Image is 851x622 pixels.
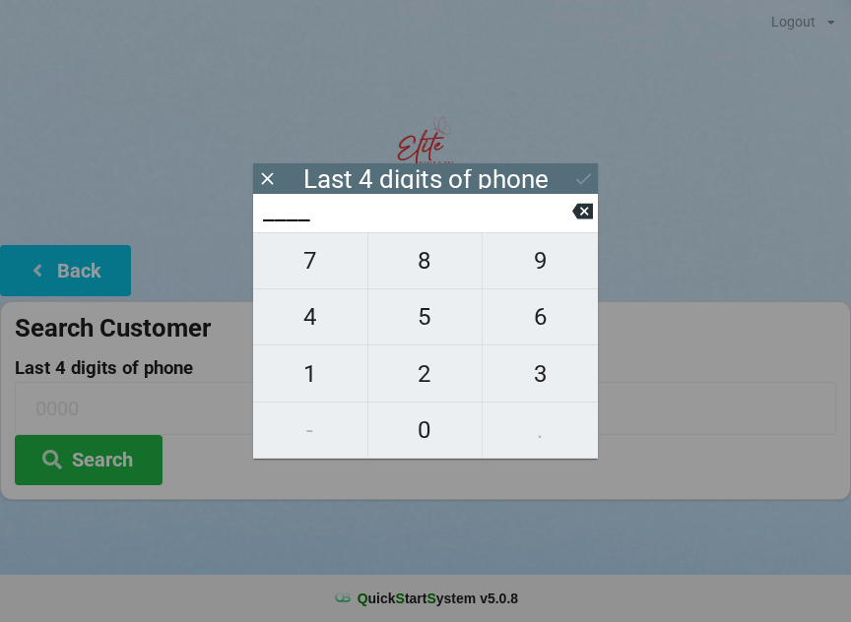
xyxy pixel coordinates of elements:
button: 4 [253,289,368,345]
span: 6 [483,296,598,338]
button: 1 [253,345,368,402]
button: 7 [253,232,368,289]
span: 9 [483,240,598,281]
button: 9 [483,232,598,289]
button: 5 [368,289,484,345]
button: 3 [483,345,598,402]
span: 0 [368,409,483,451]
button: 8 [368,232,484,289]
button: 0 [368,403,484,459]
span: 5 [368,296,483,338]
button: 6 [483,289,598,345]
span: 2 [368,353,483,395]
button: 2 [368,345,484,402]
span: 7 [253,240,367,281]
span: 1 [253,353,367,395]
div: Last 4 digits of phone [303,169,549,189]
span: 8 [368,240,483,281]
span: 4 [253,296,367,338]
span: 3 [483,353,598,395]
